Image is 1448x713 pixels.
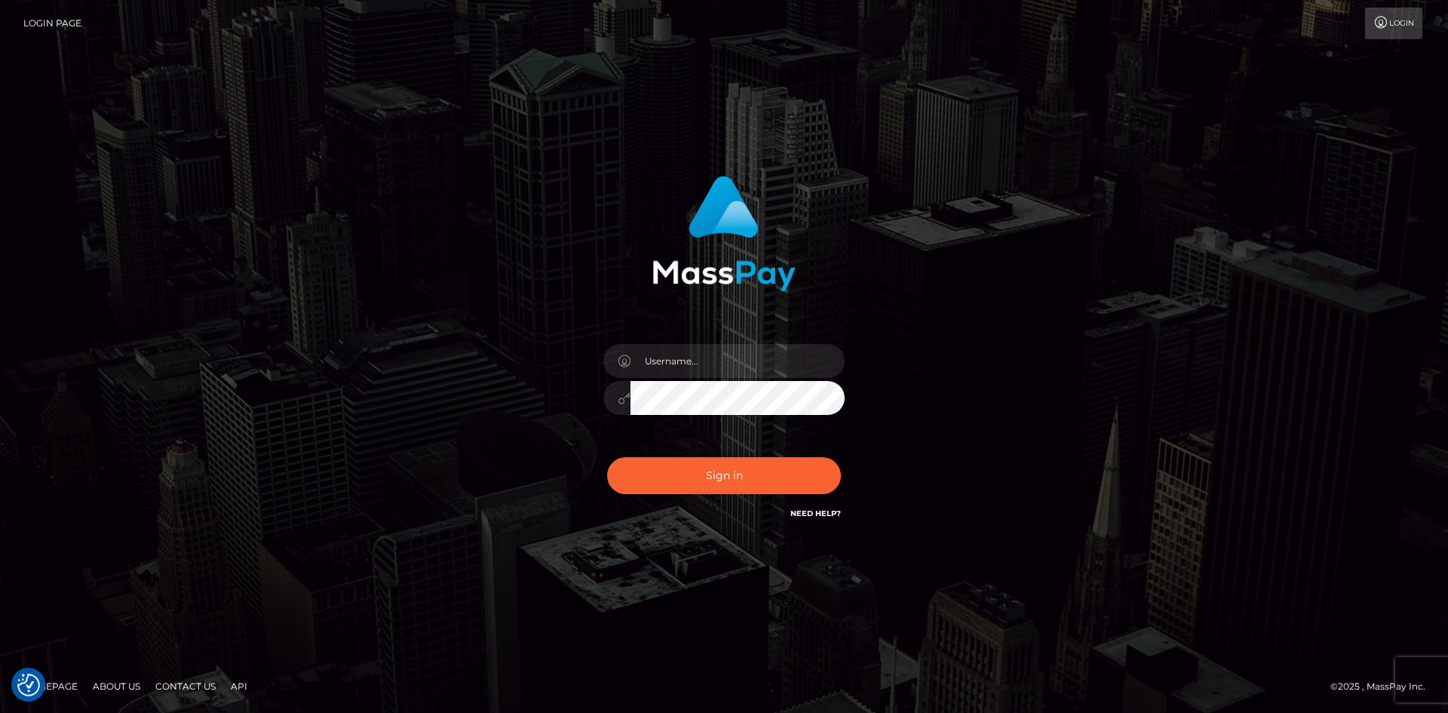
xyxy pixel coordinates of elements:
[630,344,845,378] input: Username...
[225,675,253,698] a: API
[17,674,40,696] img: Revisit consent button
[1330,678,1437,695] div: © 2025 , MassPay Inc.
[17,674,40,696] button: Consent Preferences
[790,509,841,518] a: Need Help?
[17,675,84,698] a: Homepage
[1365,8,1422,39] a: Login
[23,8,81,39] a: Login Page
[87,675,146,698] a: About Us
[149,675,222,698] a: Contact Us
[607,457,841,494] button: Sign in
[652,176,796,291] img: MassPay Login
